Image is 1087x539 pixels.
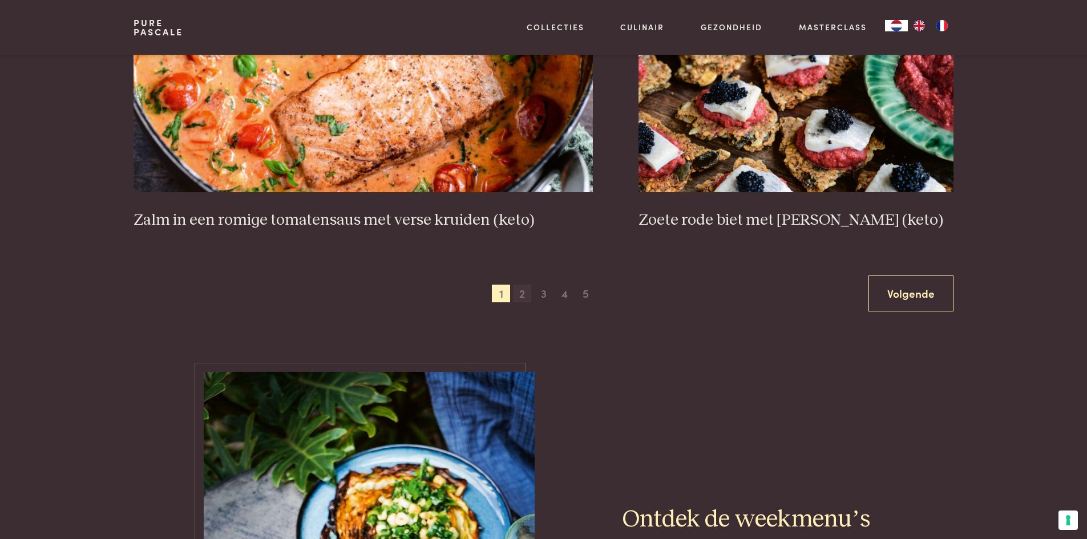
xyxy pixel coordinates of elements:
[908,20,953,31] ul: Language list
[931,20,953,31] a: FR
[535,285,553,303] span: 3
[492,285,510,303] span: 1
[1058,510,1078,530] button: Uw voorkeuren voor toestemming voor trackingtechnologieën
[701,21,762,33] a: Gezondheid
[885,20,908,31] a: NL
[868,275,953,311] a: Volgende
[639,210,953,230] h3: Zoete rode biet met [PERSON_NAME] (keto)
[908,20,931,31] a: EN
[134,210,593,230] h3: Zalm in een romige tomatensaus met verse kruiden (keto)
[799,21,867,33] a: Masterclass
[527,21,584,33] a: Collecties
[513,285,531,303] span: 2
[620,21,664,33] a: Culinair
[577,285,595,303] span: 5
[556,285,574,303] span: 4
[885,20,953,31] aside: Language selected: Nederlands
[885,20,908,31] div: Language
[134,18,183,37] a: PurePascale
